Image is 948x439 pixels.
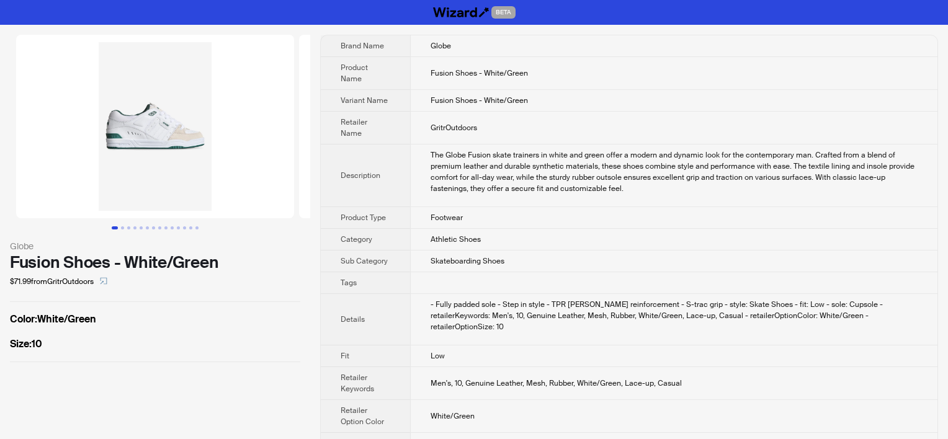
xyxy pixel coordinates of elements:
[16,35,294,218] img: Fusion Shoes - White/Green Fusion Shoes - White/Green image 1
[195,226,199,229] button: Go to slide 14
[299,35,577,218] img: Fusion Shoes - White/Green Fusion Shoes - White/Green image 2
[431,95,528,105] span: Fusion Shoes - White/Green
[10,312,300,327] label: White/Green
[112,226,118,229] button: Go to slide 1
[431,351,445,361] span: Low
[431,378,682,388] span: Men's, 10, Genuine Leather, Mesh, Rubber, White/Green, Lace-up, Casual
[146,226,149,229] button: Go to slide 6
[341,314,365,324] span: Details
[10,337,300,352] label: 10
[10,313,37,326] span: Color :
[341,351,349,361] span: Fit
[431,299,918,332] div: - Fully padded sole - Step in style - TPR ollie reinforcement - S-trac grip - style: Skate Shoes ...
[177,226,180,229] button: Go to slide 11
[10,239,300,253] div: Globe
[341,95,388,105] span: Variant Name
[341,41,384,51] span: Brand Name
[100,277,107,285] span: select
[171,226,174,229] button: Go to slide 10
[341,213,386,223] span: Product Type
[140,226,143,229] button: Go to slide 5
[164,226,168,229] button: Go to slide 9
[133,226,136,229] button: Go to slide 4
[341,234,372,244] span: Category
[152,226,155,229] button: Go to slide 7
[10,337,32,350] span: Size :
[341,63,368,84] span: Product Name
[431,256,504,266] span: Skateboarding Shoes
[491,6,516,19] span: BETA
[431,213,463,223] span: Footwear
[341,406,384,427] span: Retailer Option Color
[341,171,380,180] span: Description
[341,278,357,288] span: Tags
[341,117,367,138] span: Retailer Name
[183,226,186,229] button: Go to slide 12
[431,234,481,244] span: Athletic Shoes
[10,272,300,291] div: $71.99 from GritrOutdoors
[431,411,475,421] span: White/Green
[189,226,192,229] button: Go to slide 13
[158,226,161,229] button: Go to slide 8
[431,149,918,194] div: The Globe Fusion skate trainers in white and green offer a modern and dynamic look for the contem...
[121,226,124,229] button: Go to slide 2
[431,123,477,133] span: GritrOutdoors
[341,256,388,266] span: Sub Category
[10,253,300,272] div: Fusion Shoes - White/Green
[341,373,374,394] span: Retailer Keywords
[431,68,528,78] span: Fusion Shoes - White/Green
[127,226,130,229] button: Go to slide 3
[431,41,451,51] span: Globe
